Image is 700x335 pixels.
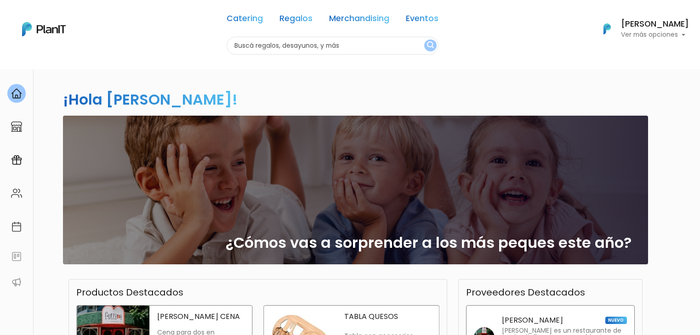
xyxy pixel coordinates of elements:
p: [PERSON_NAME] CENA [157,313,245,320]
button: PlanIt Logo [PERSON_NAME] Ver más opciones [592,17,689,41]
img: partners-52edf745621dab592f3b2c58e3bca9d71375a7ef29c3b500c9f145b62cc070d4.svg [11,277,22,288]
img: home-e721727adea9d79c4d83392d1f703f7f8bce08238fde08b1acbfd93340b81755.svg [11,88,22,99]
img: calendar-87d922413cdce8b2cf7b7f5f62616a5cf9e4887200fb71536465627b3292af00.svg [11,221,22,232]
input: Buscá regalos, desayunos, y más [227,37,438,55]
h2: ¡Hola [PERSON_NAME]! [63,89,238,110]
p: [PERSON_NAME] [502,317,563,324]
a: Catering [227,15,263,26]
img: feedback-78b5a0c8f98aac82b08bfc38622c3050aee476f2c9584af64705fc4e61158814.svg [11,251,22,262]
img: search_button-432b6d5273f82d61273b3651a40e1bd1b912527efae98b1b7a1b2c0702e16a8d.svg [427,41,434,50]
h3: Proveedores Destacados [466,287,585,298]
a: Eventos [406,15,438,26]
p: TABLA QUESOS [344,313,432,320]
a: Regalos [279,15,313,26]
span: NUEVO [605,317,626,324]
h6: [PERSON_NAME] [621,20,689,28]
a: Merchandising [329,15,389,26]
img: people-662611757002400ad9ed0e3c099ab2801c6687ba6c219adb57efc949bc21e19d.svg [11,188,22,199]
img: marketplace-4ceaa7011d94191e9ded77b95e3339b90024bf715f7c57f8cf31f2d8c509eaba.svg [11,121,22,132]
img: PlanIt Logo [22,22,66,36]
img: campaigns-02234683943229c281be62815700db0a1741e53638e28bf9629b52c665b00959.svg [11,155,22,166]
p: Ver más opciones [621,32,689,38]
img: PlanIt Logo [597,19,617,39]
h2: ¿Cómos vas a sorprender a los más peques este año? [226,234,632,251]
h3: Productos Destacados [76,287,183,298]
